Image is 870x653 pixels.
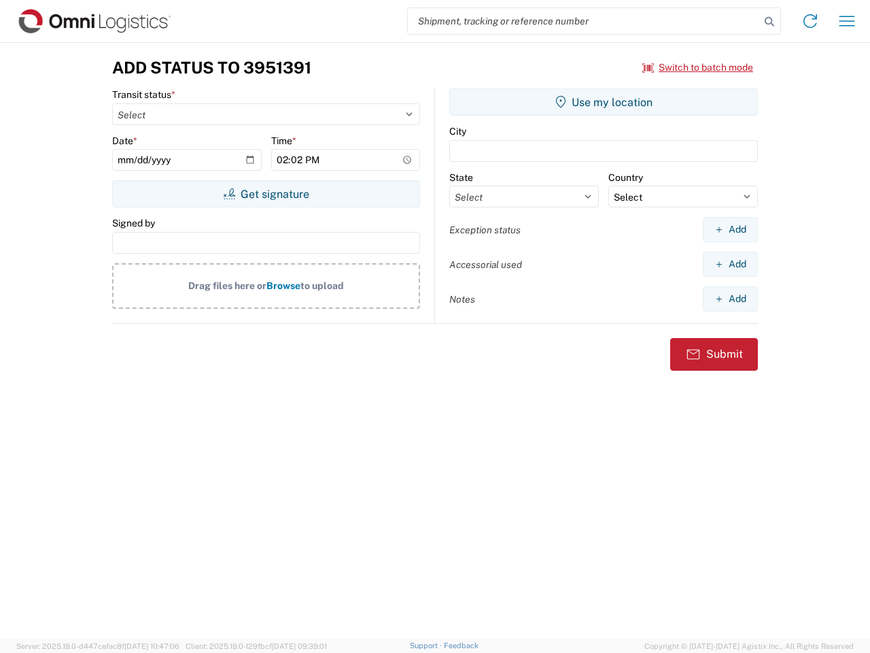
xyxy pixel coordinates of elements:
[410,641,444,650] a: Support
[112,217,155,229] label: Signed by
[272,642,327,650] span: [DATE] 09:39:01
[16,642,179,650] span: Server: 2025.19.0-d447cefac8f
[112,58,311,78] h3: Add Status to 3951391
[271,135,296,147] label: Time
[703,252,758,277] button: Add
[112,135,137,147] label: Date
[449,88,758,116] button: Use my location
[188,280,266,291] span: Drag files here or
[703,286,758,312] button: Add
[642,56,753,79] button: Switch to batch mode
[644,640,854,652] span: Copyright © [DATE]-[DATE] Agistix Inc., All Rights Reserved
[449,258,522,271] label: Accessorial used
[408,8,760,34] input: Shipment, tracking or reference number
[449,171,473,184] label: State
[300,280,344,291] span: to upload
[112,180,420,207] button: Get signature
[670,338,758,371] button: Submit
[703,217,758,242] button: Add
[449,293,475,305] label: Notes
[608,171,643,184] label: Country
[449,224,521,236] label: Exception status
[124,642,179,650] span: [DATE] 10:47:06
[112,88,175,101] label: Transit status
[444,641,478,650] a: Feedback
[186,642,327,650] span: Client: 2025.19.0-129fbcf
[266,280,300,291] span: Browse
[449,125,466,137] label: City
